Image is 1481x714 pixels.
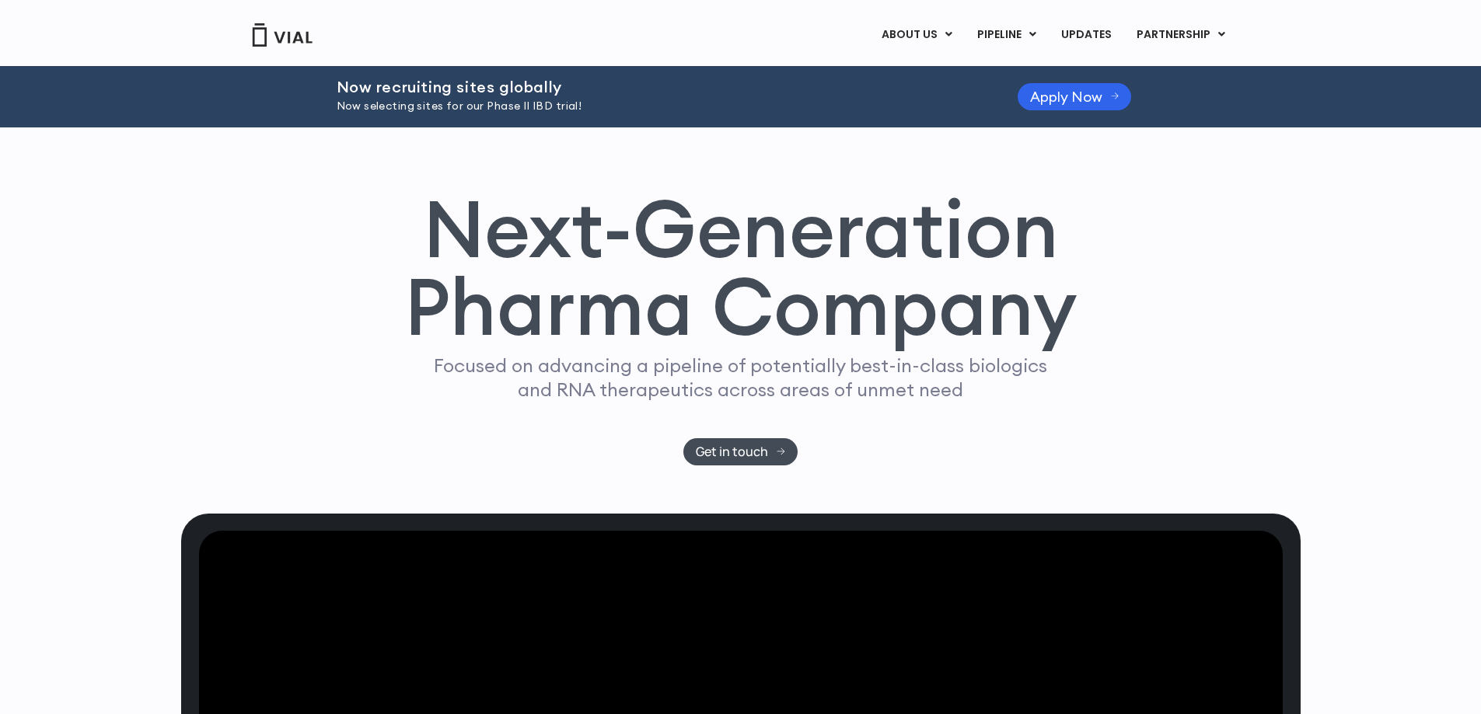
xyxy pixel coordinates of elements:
[1049,22,1123,48] a: UPDATES
[1018,83,1132,110] a: Apply Now
[1030,91,1102,103] span: Apply Now
[428,354,1054,402] p: Focused on advancing a pipeline of potentially best-in-class biologics and RNA therapeutics acros...
[337,98,979,115] p: Now selecting sites for our Phase II IBD trial!
[869,22,964,48] a: ABOUT USMenu Toggle
[683,438,798,465] a: Get in touch
[965,22,1048,48] a: PIPELINEMenu Toggle
[251,23,313,47] img: Vial Logo
[696,446,768,458] span: Get in touch
[404,190,1078,347] h1: Next-Generation Pharma Company
[337,78,979,96] h2: Now recruiting sites globally
[1124,22,1238,48] a: PARTNERSHIPMenu Toggle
